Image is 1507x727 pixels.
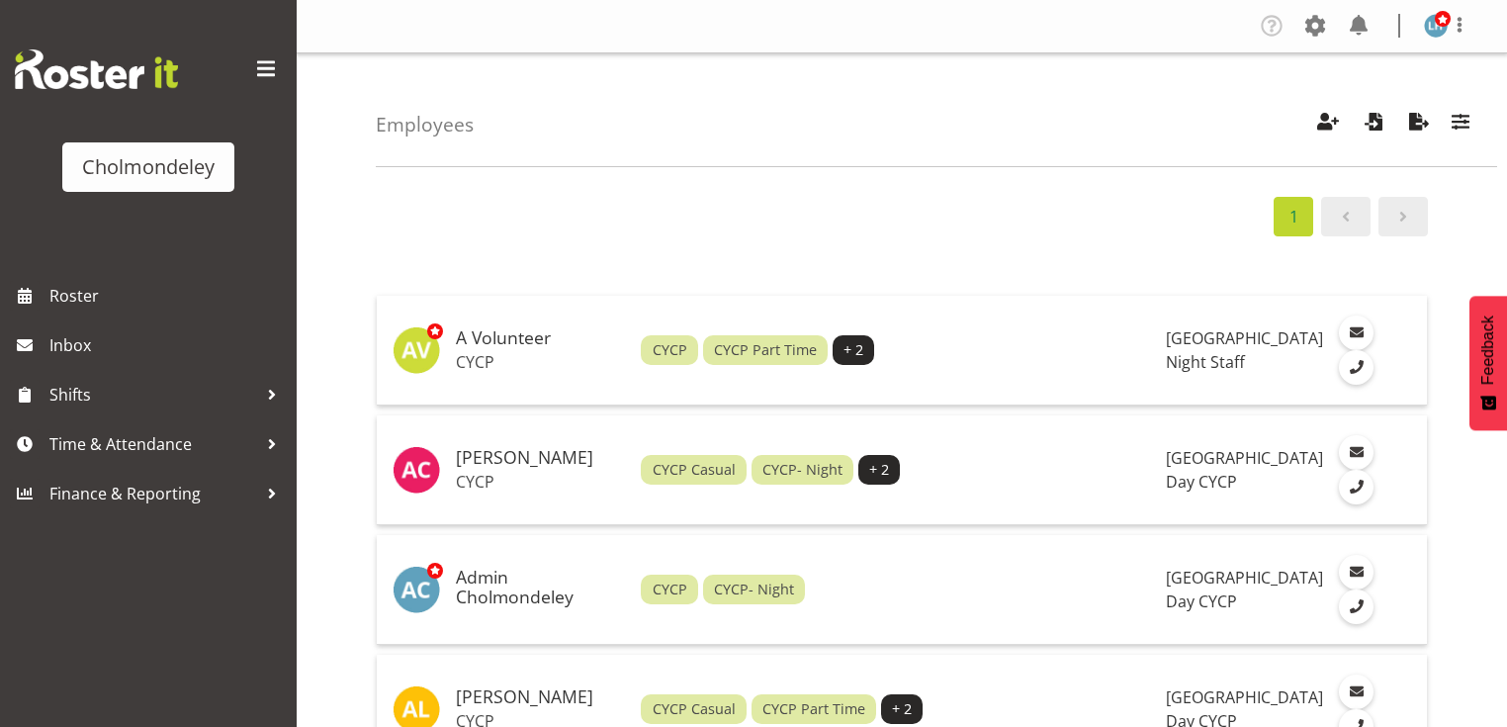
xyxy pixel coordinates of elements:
a: Call Employee [1339,350,1374,385]
button: Feedback - Show survey [1469,296,1507,430]
span: Day CYCP [1166,591,1237,612]
button: Export Employees [1398,103,1440,146]
a: Email Employee [1339,435,1374,470]
span: Night Staff [1166,351,1245,373]
img: Rosterit website logo [15,49,178,89]
h5: [PERSON_NAME] [456,448,625,468]
span: Day CYCP [1166,471,1237,493]
a: Call Employee [1339,470,1374,504]
span: Feedback [1479,316,1497,385]
a: Page 2. [1378,197,1428,236]
button: Import Employees [1353,103,1394,146]
span: CYCP [653,579,687,600]
span: CYCP- Night [762,459,842,481]
h4: Employees [376,114,474,136]
span: CYCP Casual [653,459,736,481]
span: CYCP Part Time [714,339,817,361]
h5: Admin Cholmondeley [456,568,625,607]
span: + 2 [892,698,912,720]
a: Call Employee [1339,590,1374,624]
span: [GEOGRAPHIC_DATA] [1166,567,1323,589]
a: Page 0. [1321,197,1371,236]
span: CYCP [653,339,687,361]
span: Time & Attendance [49,429,257,459]
button: Filter Employees [1440,103,1481,146]
h5: A Volunteer [456,328,625,348]
span: + 2 [869,459,889,481]
a: Email Employee [1339,555,1374,590]
h5: [PERSON_NAME] [456,687,625,707]
span: CYCP- Night [714,579,794,600]
img: lisa-hurry756.jpg [1424,14,1448,38]
span: Roster [49,281,287,311]
span: CYCP Casual [653,698,736,720]
button: Create Employees [1307,103,1349,146]
span: CYCP Part Time [762,698,865,720]
span: [GEOGRAPHIC_DATA] [1166,686,1323,708]
img: a-volunteer8492.jpg [393,326,440,374]
p: CYCP [456,472,625,492]
a: Email Employee [1339,675,1374,709]
img: additional-cycp-required1509.jpg [393,566,440,613]
p: CYCP [456,352,625,372]
span: Inbox [49,330,287,360]
span: [GEOGRAPHIC_DATA] [1166,327,1323,349]
span: Shifts [49,380,257,409]
span: Finance & Reporting [49,479,257,508]
img: abigail-chessum9864.jpg [393,446,440,494]
a: Email Employee [1339,316,1374,350]
span: + 2 [843,339,863,361]
div: Cholmondeley [82,152,215,182]
span: [GEOGRAPHIC_DATA] [1166,447,1323,469]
